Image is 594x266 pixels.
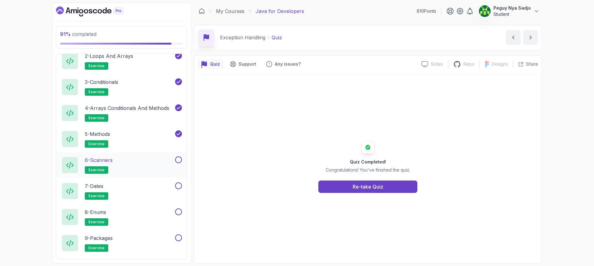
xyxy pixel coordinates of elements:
p: Quiz [210,61,220,67]
button: 5-Methodsexercise [61,130,182,148]
button: user profile imagePeguy Nya SadjoStudent [479,5,540,17]
button: Share [513,61,538,67]
p: 6 - Scanners [85,156,113,164]
p: Exception Handling [220,34,265,41]
p: 5 - Methods [85,130,110,138]
p: Designs [492,61,508,67]
p: 9 - Packages [85,234,113,242]
a: Dashboard [199,8,205,14]
span: exercise [88,89,105,94]
p: Quiz [272,34,282,41]
p: 8 - Enums [85,208,106,216]
p: Congratulations! You've finished the quiz. [326,167,410,173]
p: 810 Points [417,8,436,14]
button: 7-Datesexercise [61,182,182,200]
h2: Quiz Completed! [326,159,410,165]
a: My Courses [216,7,244,15]
span: exercise [88,246,105,251]
p: 7 - Dates [85,182,103,190]
p: 3 - Conditionals [85,78,118,86]
p: Repo [463,61,475,67]
button: Re-take Quiz [318,181,417,193]
button: Support button [226,59,260,69]
button: 8-Enumsexercise [61,208,182,226]
p: Student [493,11,531,17]
p: 4 - Arrays Conditionals and Methods [85,104,169,112]
span: exercise [88,63,105,68]
p: Java for Developers [256,7,304,15]
span: exercise [88,142,105,146]
button: quiz button [198,59,224,69]
a: Dashboard [56,7,138,16]
button: 3-Conditionalsexercise [61,78,182,96]
button: 9-Packagesexercise [61,234,182,252]
p: Any issues? [275,61,301,67]
span: exercise [88,194,105,198]
p: Share [526,61,538,67]
p: Slides [431,61,443,67]
button: 6-Scannersexercise [61,156,182,174]
p: Peguy Nya Sadjo [493,5,531,11]
span: exercise [88,116,105,120]
button: 4-Arrays Conditionals and Methodsexercise [61,104,182,122]
button: 2-Loops and Arraysexercise [61,52,182,70]
button: previous content [506,30,521,45]
span: exercise [88,168,105,172]
span: completed [60,31,97,37]
button: Feedback button [262,59,304,69]
img: user profile image [479,5,491,17]
button: next content [523,30,538,45]
p: 2 - Loops and Arrays [85,52,133,60]
span: exercise [88,220,105,225]
div: Re-take Quiz [353,183,383,190]
span: 91 % [60,31,71,37]
p: Support [239,61,256,67]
